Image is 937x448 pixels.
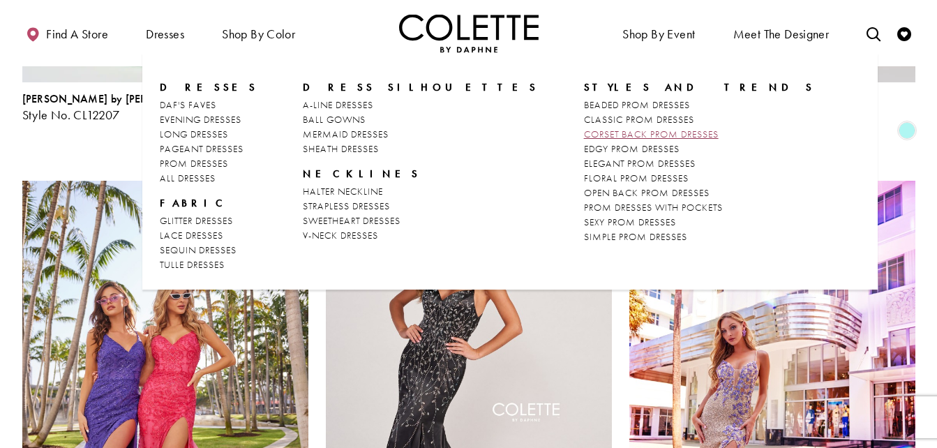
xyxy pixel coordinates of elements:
a: ELEGANT PROM DRESSES [584,156,815,171]
a: SHEATH DRESSES [303,142,538,156]
span: STYLES AND TRENDS [584,80,815,94]
span: ELEGANT PROM DRESSES [584,157,696,170]
span: BALL GOWNS [303,113,366,126]
a: Toggle search [863,14,884,52]
a: A-LINE DRESSES [303,98,538,112]
span: BEADED PROM DRESSES [584,98,690,111]
span: FLORAL PROM DRESSES [584,172,689,184]
span: Dresses [142,14,188,52]
img: Colette by Daphne [399,14,539,52]
a: GLITTER DRESSES [160,214,257,228]
span: SEXY PROM DRESSES [584,216,676,228]
span: Shop by color [222,27,295,41]
span: Shop by color [218,14,299,52]
span: Style No. CL12207 [22,107,120,123]
a: HALTER NECKLINE [303,184,538,199]
div: Colette by Daphne Style No. CL12207 [22,93,211,122]
a: DAF'S FAVES [160,98,257,112]
span: Meet the designer [733,27,830,41]
span: ALL DRESSES [160,172,216,184]
a: BEADED PROM DRESSES [584,98,815,112]
span: SIMPLE PROM DRESSES [584,230,687,243]
a: LONG DRESSES [160,127,257,142]
a: SEQUIN DRESSES [160,243,257,257]
a: FLORAL PROM DRESSES [584,171,815,186]
span: FABRIC [160,196,257,210]
a: ALL DRESSES [160,171,257,186]
span: STRAPLESS DRESSES [303,200,390,212]
a: CORSET BACK PROM DRESSES [584,127,815,142]
span: DAF'S FAVES [160,98,216,111]
span: DRESS SILHOUETTES [303,80,538,94]
span: PROM DRESSES [160,157,228,170]
span: NECKLINES [303,167,538,181]
a: PAGEANT DRESSES [160,142,257,156]
span: SEQUIN DRESSES [160,244,237,256]
span: EDGY PROM DRESSES [584,142,680,155]
a: V-NECK DRESSES [303,228,538,243]
a: Meet the designer [730,14,833,52]
span: V-NECK DRESSES [303,229,378,241]
span: FABRIC [160,196,230,210]
a: PROM DRESSES [160,156,257,171]
span: PAGEANT DRESSES [160,142,243,155]
span: Find a store [46,27,108,41]
span: Dresses [160,80,257,94]
a: STRAPLESS DRESSES [303,199,538,214]
span: CORSET BACK PROM DRESSES [584,128,719,140]
span: A-LINE DRESSES [303,98,373,111]
a: Check Wishlist [894,14,915,52]
span: TULLE DRESSES [160,258,225,271]
span: NECKLINES [303,167,420,181]
a: Find a store [22,14,112,52]
span: PROM DRESSES WITH POCKETS [584,201,723,214]
a: LACE DRESSES [160,228,257,243]
a: EDGY PROM DRESSES [584,142,815,156]
span: SHEATH DRESSES [303,142,379,155]
span: EVENING DRESSES [160,113,241,126]
span: [PERSON_NAME] by [PERSON_NAME] [22,91,211,106]
a: PROM DRESSES WITH POCKETS [584,200,815,215]
span: MERMAID DRESSES [303,128,389,140]
span: CLASSIC PROM DRESSES [584,113,694,126]
span: LONG DRESSES [160,128,228,140]
a: CLASSIC PROM DRESSES [584,112,815,127]
a: MERMAID DRESSES [303,127,538,142]
i: Light Aqua [899,122,915,139]
span: SWEETHEART DRESSES [303,214,400,227]
a: TULLE DRESSES [160,257,257,272]
a: BALL GOWNS [303,112,538,127]
span: HALTER NECKLINE [303,185,383,197]
a: EVENING DRESSES [160,112,257,127]
span: GLITTER DRESSES [160,214,233,227]
a: OPEN BACK PROM DRESSES [584,186,815,200]
span: Shop By Event [619,14,698,52]
a: SIMPLE PROM DRESSES [584,230,815,244]
span: LACE DRESSES [160,229,223,241]
span: OPEN BACK PROM DRESSES [584,186,710,199]
a: Visit Home Page [399,14,539,52]
span: Dresses [146,27,184,41]
span: Shop By Event [622,27,695,41]
a: SEXY PROM DRESSES [584,215,815,230]
a: SWEETHEART DRESSES [303,214,538,228]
